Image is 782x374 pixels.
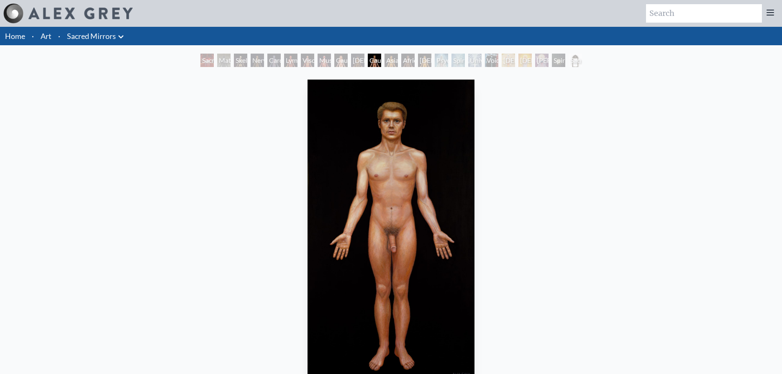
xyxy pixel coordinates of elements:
input: Search [646,4,762,23]
div: Asian Man [385,54,398,67]
li: · [28,27,37,45]
div: Spiritual World [552,54,565,67]
div: African Man [401,54,415,67]
div: Muscle System [318,54,331,67]
div: Caucasian Man [368,54,381,67]
div: [DEMOGRAPHIC_DATA] [502,54,515,67]
li: · [55,27,64,45]
div: [PERSON_NAME] [535,54,549,67]
div: Spiritual Energy System [451,54,465,67]
div: Universal Mind Lattice [468,54,482,67]
a: Home [5,31,25,41]
div: Void Clear Light [485,54,498,67]
div: [DEMOGRAPHIC_DATA] [518,54,532,67]
div: Caucasian Woman [334,54,348,67]
div: Sacred Mirrors Frame [569,54,582,67]
a: Sacred Mirrors [67,30,116,42]
div: [DEMOGRAPHIC_DATA] Woman [418,54,431,67]
a: Art [41,30,51,42]
div: Material World [217,54,231,67]
div: Psychic Energy System [435,54,448,67]
div: Viscera [301,54,314,67]
div: Sacred Mirrors Room, [GEOGRAPHIC_DATA] [200,54,214,67]
div: Lymphatic System [284,54,297,67]
div: Cardiovascular System [267,54,281,67]
div: Skeletal System [234,54,247,67]
div: Nervous System [251,54,264,67]
div: [DEMOGRAPHIC_DATA] Woman [351,54,364,67]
